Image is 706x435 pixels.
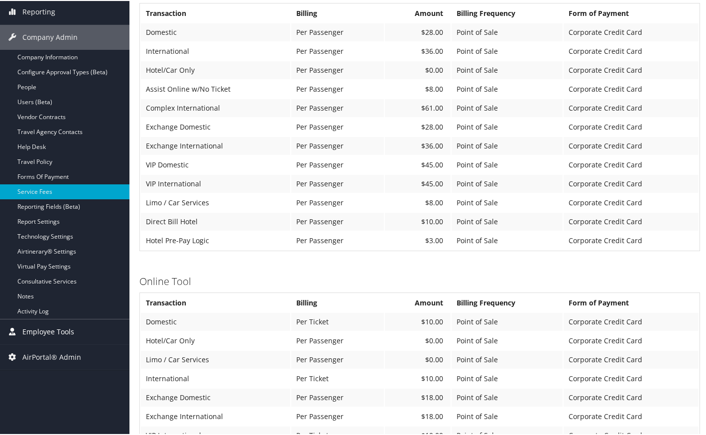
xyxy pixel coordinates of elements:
td: Per Ticket [291,312,384,330]
td: $0.00 [385,350,451,368]
td: Per Passenger [291,136,384,154]
td: Per Passenger [291,22,384,40]
td: Exchange Domestic [141,117,290,135]
td: Per Passenger [291,41,384,59]
td: Assist Online w/No Ticket [141,79,290,97]
td: Corporate Credit Card [564,331,699,349]
td: Corporate Credit Card [564,117,699,135]
td: Corporate Credit Card [564,22,699,40]
td: $8.00 [385,193,451,211]
td: Per Passenger [291,193,384,211]
th: Amount [385,293,451,311]
td: Point of Sale [452,41,563,59]
th: Transaction [141,3,290,21]
td: Point of Sale [452,193,563,211]
td: Point of Sale [452,231,563,249]
span: Company Admin [22,24,78,49]
td: $36.00 [385,41,451,59]
td: Complex International [141,98,290,116]
td: $45.00 [385,155,451,173]
td: Point of Sale [452,331,563,349]
td: Point of Sale [452,212,563,230]
td: Corporate Credit Card [564,312,699,330]
th: Form of Payment [564,3,699,21]
td: Per Passenger [291,212,384,230]
h3: Online Tool [139,274,700,288]
span: Employee Tools [22,318,74,343]
td: $8.00 [385,79,451,97]
td: Domestic [141,312,290,330]
td: $18.00 [385,407,451,425]
td: Point of Sale [452,369,563,387]
td: Per Passenger [291,174,384,192]
th: Form of Payment [564,293,699,311]
td: Limo / Car Services [141,350,290,368]
td: $0.00 [385,60,451,78]
td: Exchange Domestic [141,388,290,406]
td: International [141,41,290,59]
td: Point of Sale [452,350,563,368]
td: VIP Domestic [141,155,290,173]
td: Point of Sale [452,388,563,406]
td: Corporate Credit Card [564,136,699,154]
td: Per Passenger [291,407,384,425]
td: Corporate Credit Card [564,60,699,78]
td: Point of Sale [452,155,563,173]
th: Amount [385,3,451,21]
td: Per Passenger [291,388,384,406]
td: Corporate Credit Card [564,231,699,249]
td: $10.00 [385,369,451,387]
td: $61.00 [385,98,451,116]
td: Per Ticket [291,369,384,387]
td: $18.00 [385,388,451,406]
th: Transaction [141,293,290,311]
span: AirPortal® Admin [22,344,81,369]
td: Per Passenger [291,117,384,135]
td: Per Passenger [291,350,384,368]
td: VIP International [141,174,290,192]
td: Per Passenger [291,79,384,97]
td: Per Passenger [291,98,384,116]
td: Hotel/Car Only [141,60,290,78]
td: Corporate Credit Card [564,193,699,211]
td: Per Passenger [291,155,384,173]
td: International [141,369,290,387]
td: $3.00 [385,231,451,249]
td: $28.00 [385,117,451,135]
td: Corporate Credit Card [564,98,699,116]
td: $10.00 [385,312,451,330]
td: Exchange International [141,407,290,425]
td: Point of Sale [452,98,563,116]
td: Corporate Credit Card [564,174,699,192]
td: Per Passenger [291,331,384,349]
td: Corporate Credit Card [564,155,699,173]
td: Hotel/Car Only [141,331,290,349]
td: Per Passenger [291,60,384,78]
td: $0.00 [385,331,451,349]
td: Corporate Credit Card [564,41,699,59]
td: $10.00 [385,212,451,230]
td: Corporate Credit Card [564,369,699,387]
td: Exchange International [141,136,290,154]
td: Corporate Credit Card [564,350,699,368]
td: Point of Sale [452,174,563,192]
th: Billing [291,3,384,21]
td: Per Passenger [291,231,384,249]
td: Point of Sale [452,136,563,154]
th: Billing Frequency [452,3,563,21]
td: Point of Sale [452,22,563,40]
td: Limo / Car Services [141,193,290,211]
td: Point of Sale [452,79,563,97]
td: Point of Sale [452,60,563,78]
td: $45.00 [385,174,451,192]
th: Billing [291,293,384,311]
td: Corporate Credit Card [564,79,699,97]
td: Point of Sale [452,312,563,330]
td: $36.00 [385,136,451,154]
td: Direct Bill Hotel [141,212,290,230]
td: Point of Sale [452,117,563,135]
th: Billing Frequency [452,293,563,311]
td: Corporate Credit Card [564,407,699,425]
td: Corporate Credit Card [564,388,699,406]
td: Hotel Pre-Pay Logic [141,231,290,249]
